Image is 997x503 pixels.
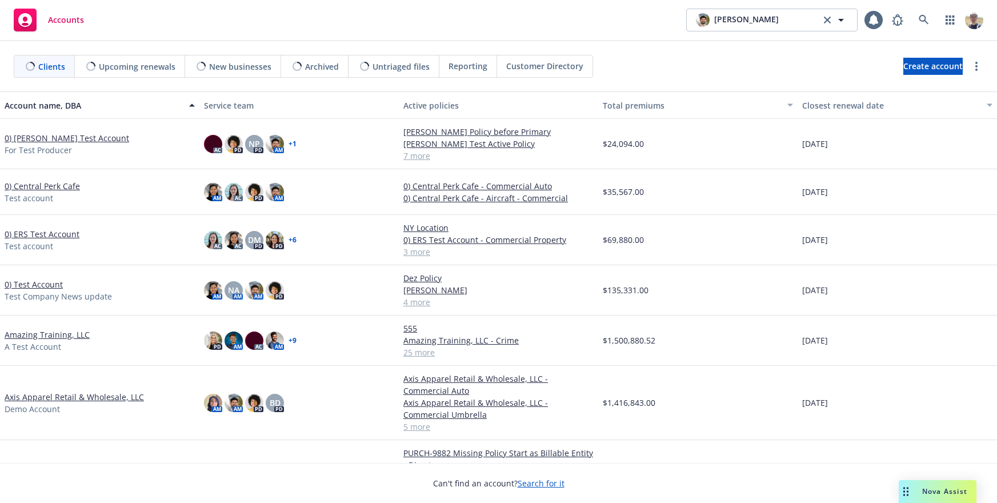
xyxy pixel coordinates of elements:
[5,180,80,192] a: 0) Central Perk Cafe
[820,13,834,27] a: clear selection
[9,4,89,36] a: Accounts
[922,486,967,496] span: Nova Assist
[5,329,90,341] a: Amazing Training, LLC
[603,397,655,409] span: $1,416,843.00
[798,91,997,119] button: Closest renewal date
[603,138,644,150] span: $24,094.00
[970,59,983,73] a: more
[209,61,271,73] span: New businesses
[802,186,828,198] span: [DATE]
[228,284,239,296] span: NA
[38,61,65,73] span: Clients
[802,334,828,346] span: [DATE]
[225,332,243,350] img: photo
[449,60,487,72] span: Reporting
[403,346,594,358] a: 25 more
[965,11,983,29] img: photo
[403,447,594,471] a: PURCH-9882 Missing Policy Start as Billable Entity - Direct
[225,183,243,201] img: photo
[199,91,399,119] button: Service team
[903,55,963,77] span: Create account
[289,337,297,344] a: + 9
[248,234,261,246] span: DM
[403,246,594,258] a: 3 more
[245,281,263,300] img: photo
[403,334,594,346] a: Amazing Training, LLC - Crime
[403,126,594,138] a: [PERSON_NAME] Policy before Primary
[802,234,828,246] span: [DATE]
[225,231,243,249] img: photo
[506,60,583,72] span: Customer Directory
[289,237,297,243] a: + 6
[5,290,112,302] span: Test Company News update
[266,281,284,300] img: photo
[270,397,281,409] span: BD
[802,397,828,409] span: [DATE]
[204,183,222,201] img: photo
[598,91,798,119] button: Total premiums
[373,61,430,73] span: Untriaged files
[403,99,594,111] div: Active policies
[204,135,222,153] img: photo
[5,341,61,353] span: A Test Account
[899,480,913,503] div: Drag to move
[204,394,222,412] img: photo
[403,296,594,308] a: 4 more
[802,284,828,296] span: [DATE]
[802,138,828,150] span: [DATE]
[403,180,594,192] a: 0) Central Perk Cafe - Commercial Auto
[5,192,53,204] span: Test account
[686,9,858,31] button: photo[PERSON_NAME]clear selection
[99,61,175,73] span: Upcoming renewals
[403,150,594,162] a: 7 more
[225,394,243,412] img: photo
[403,234,594,246] a: 0) ERS Test Account - Commercial Property
[603,234,644,246] span: $69,880.00
[204,231,222,249] img: photo
[403,138,594,150] a: [PERSON_NAME] Test Active Policy
[403,373,594,397] a: Axis Apparel Retail & Wholesale, LLC - Commercial Auto
[5,391,144,403] a: Axis Apparel Retail & Wholesale, LLC
[403,192,594,204] a: 0) Central Perk Cafe - Aircraft - Commercial
[266,231,284,249] img: photo
[939,9,962,31] a: Switch app
[266,183,284,201] img: photo
[518,478,564,489] a: Search for it
[899,480,976,503] button: Nova Assist
[249,138,260,150] span: NP
[912,9,935,31] a: Search
[204,281,222,300] img: photo
[266,135,284,153] img: photo
[204,99,394,111] div: Service team
[403,322,594,334] a: 555
[245,332,263,350] img: photo
[802,99,980,111] div: Closest renewal date
[696,13,710,27] img: photo
[403,222,594,234] a: NY Location
[5,278,63,290] a: 0) Test Account
[714,13,779,27] span: [PERSON_NAME]
[5,132,129,144] a: 0) [PERSON_NAME] Test Account
[403,397,594,421] a: Axis Apparel Retail & Wholesale, LLC - Commercial Umbrella
[403,284,594,296] a: [PERSON_NAME]
[603,99,780,111] div: Total premiums
[245,183,263,201] img: photo
[603,186,644,198] span: $35,567.00
[886,9,909,31] a: Report a Bug
[433,477,564,489] span: Can't find an account?
[245,394,263,412] img: photo
[5,228,79,240] a: 0) ERS Test Account
[399,91,598,119] button: Active policies
[603,284,648,296] span: $135,331.00
[48,15,84,25] span: Accounts
[289,141,297,147] a: + 1
[225,135,243,153] img: photo
[5,144,72,156] span: For Test Producer
[5,99,182,111] div: Account name, DBA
